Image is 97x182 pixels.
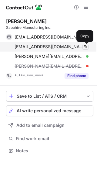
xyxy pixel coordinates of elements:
span: Notes [16,148,91,153]
span: [EMAIL_ADDRESS][DOMAIN_NAME] [15,34,84,40]
span: [PERSON_NAME][EMAIL_ADDRESS][DOMAIN_NAME] [15,54,84,59]
button: Notes [6,147,93,155]
img: ContactOut v5.3.10 [6,4,42,11]
button: Reveal Button [65,73,89,79]
span: Find work email [16,136,91,141]
button: save-profile-one-click [6,91,93,102]
button: Find work email [6,134,93,143]
span: [PERSON_NAME][EMAIL_ADDRESS][DOMAIN_NAME] [15,63,84,69]
button: Add to email campaign [6,120,93,131]
span: [EMAIL_ADDRESS][DOMAIN_NAME] [15,44,84,49]
span: Add to email campaign [16,123,65,128]
div: Save to List / ATS / CRM [17,94,83,99]
div: Sapphire Manucturing Inc. [6,25,93,30]
div: [PERSON_NAME] [6,18,47,24]
button: AI write personalized message [6,105,93,116]
span: AI write personalized message [17,108,81,113]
